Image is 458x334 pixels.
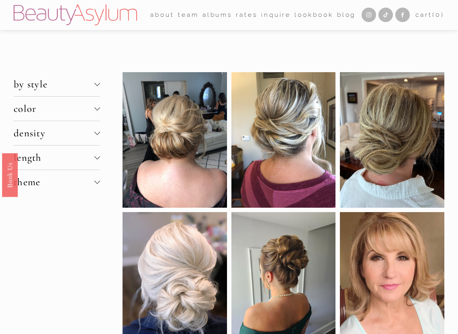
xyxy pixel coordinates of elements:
[14,103,94,115] span: color
[14,152,94,164] span: length
[236,9,258,21] a: Rates
[2,153,18,196] a: Book Us
[395,8,410,22] a: Facebook
[14,146,100,170] button: length
[14,78,94,90] span: by style
[14,72,100,96] button: by style
[14,97,100,121] button: color
[14,176,94,188] span: theme
[415,9,444,20] a: 0 items in cart
[150,9,174,21] a: folder dropdown
[294,9,333,21] a: Lookbook
[432,11,444,18] span: ( )
[436,11,441,18] span: 0
[378,8,393,22] a: TikTok
[202,9,232,21] a: albums
[14,4,137,25] img: Beauty Asylum | Bridal Hair &amp; Makeup Charlotte &amp; Atlanta
[362,8,376,22] a: Instagram
[150,9,174,20] span: about
[14,127,94,139] span: density
[337,9,356,21] a: Blog
[261,9,291,21] a: Inquire
[14,121,100,145] button: density
[178,9,199,21] a: folder dropdown
[14,170,100,194] button: theme
[178,9,199,20] span: team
